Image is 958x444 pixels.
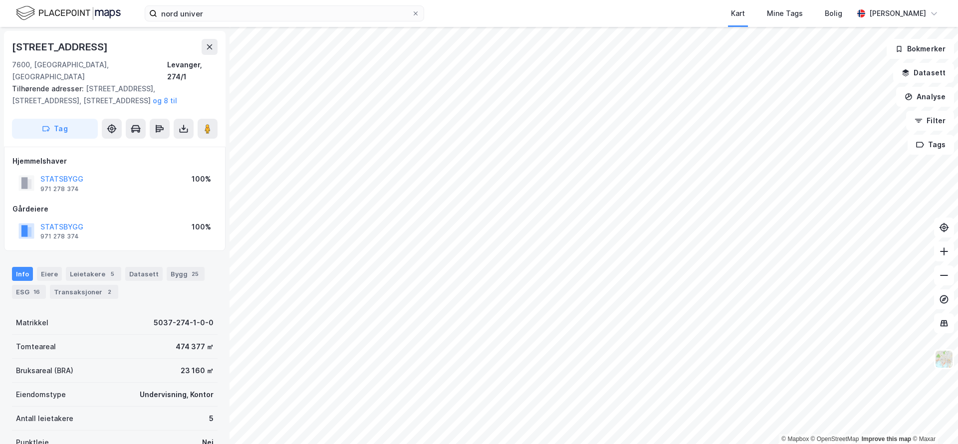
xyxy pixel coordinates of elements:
[825,7,842,19] div: Bolig
[908,135,954,155] button: Tags
[767,7,803,19] div: Mine Tags
[40,185,79,193] div: 971 278 374
[40,232,79,240] div: 971 278 374
[140,389,214,401] div: Undervisning, Kontor
[192,173,211,185] div: 100%
[176,341,214,353] div: 474 377 ㎡
[16,341,56,353] div: Tomteareal
[12,39,110,55] div: [STREET_ADDRESS]
[104,287,114,297] div: 2
[869,7,926,19] div: [PERSON_NAME]
[16,389,66,401] div: Eiendomstype
[157,6,412,21] input: Søk på adresse, matrikkel, gårdeiere, leietakere eller personer
[887,39,954,59] button: Bokmerker
[12,84,86,93] span: Tilhørende adresser:
[16,365,73,377] div: Bruksareal (BRA)
[209,413,214,425] div: 5
[154,317,214,329] div: 5037-274-1-0-0
[811,436,859,443] a: OpenStreetMap
[12,155,217,167] div: Hjemmelshaver
[167,267,205,281] div: Bygg
[12,59,167,83] div: 7600, [GEOGRAPHIC_DATA], [GEOGRAPHIC_DATA]
[190,269,201,279] div: 25
[935,350,954,369] img: Z
[107,269,117,279] div: 5
[31,287,42,297] div: 16
[16,4,121,22] img: logo.f888ab2527a4732fd821a326f86c7f29.svg
[167,59,218,83] div: Levanger, 274/1
[66,267,121,281] div: Leietakere
[50,285,118,299] div: Transaksjoner
[12,267,33,281] div: Info
[12,203,217,215] div: Gårdeiere
[893,63,954,83] button: Datasett
[16,413,73,425] div: Antall leietakere
[192,221,211,233] div: 100%
[12,119,98,139] button: Tag
[862,436,911,443] a: Improve this map
[781,436,809,443] a: Mapbox
[896,87,954,107] button: Analyse
[37,267,62,281] div: Eiere
[908,396,958,444] iframe: Chat Widget
[12,83,210,107] div: [STREET_ADDRESS], [STREET_ADDRESS], [STREET_ADDRESS]
[908,396,958,444] div: Kontrollprogram for chat
[125,267,163,281] div: Datasett
[16,317,48,329] div: Matrikkel
[906,111,954,131] button: Filter
[12,285,46,299] div: ESG
[181,365,214,377] div: 23 160 ㎡
[731,7,745,19] div: Kart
